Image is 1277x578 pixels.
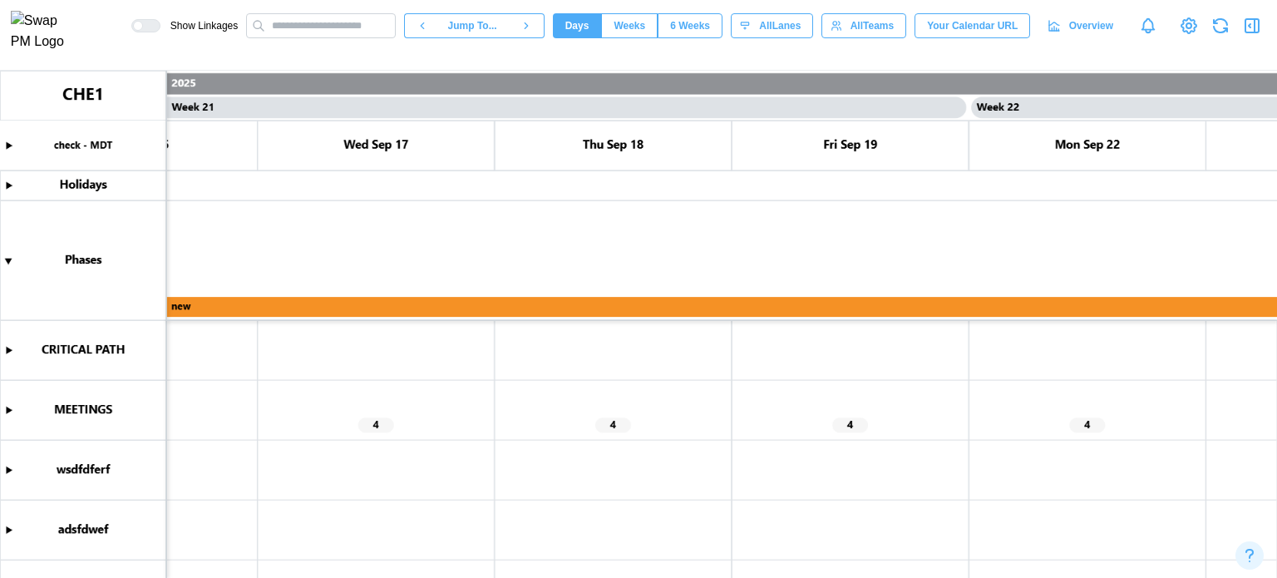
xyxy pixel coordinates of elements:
button: Open Drawer [1240,14,1264,37]
button: Your Calendar URL [915,13,1030,38]
button: AllLanes [731,13,813,38]
button: Jump To... [440,13,508,38]
span: Show Linkages [160,19,238,32]
span: All Lanes [759,14,801,37]
span: Jump To... [448,14,497,37]
span: 6 Weeks [670,14,710,37]
span: Weeks [614,14,645,37]
a: Overview [1038,13,1126,38]
button: AllTeams [821,13,906,38]
button: 6 Weeks [658,13,722,38]
button: Refresh Grid [1209,14,1232,37]
span: Your Calendar URL [927,14,1018,37]
button: Days [553,13,602,38]
span: All Teams [851,14,894,37]
button: Weeks [601,13,658,38]
a: Notifications [1134,12,1162,40]
a: View Project [1177,14,1201,37]
img: Swap PM Logo [11,11,78,52]
span: Overview [1069,14,1113,37]
span: Days [565,14,589,37]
